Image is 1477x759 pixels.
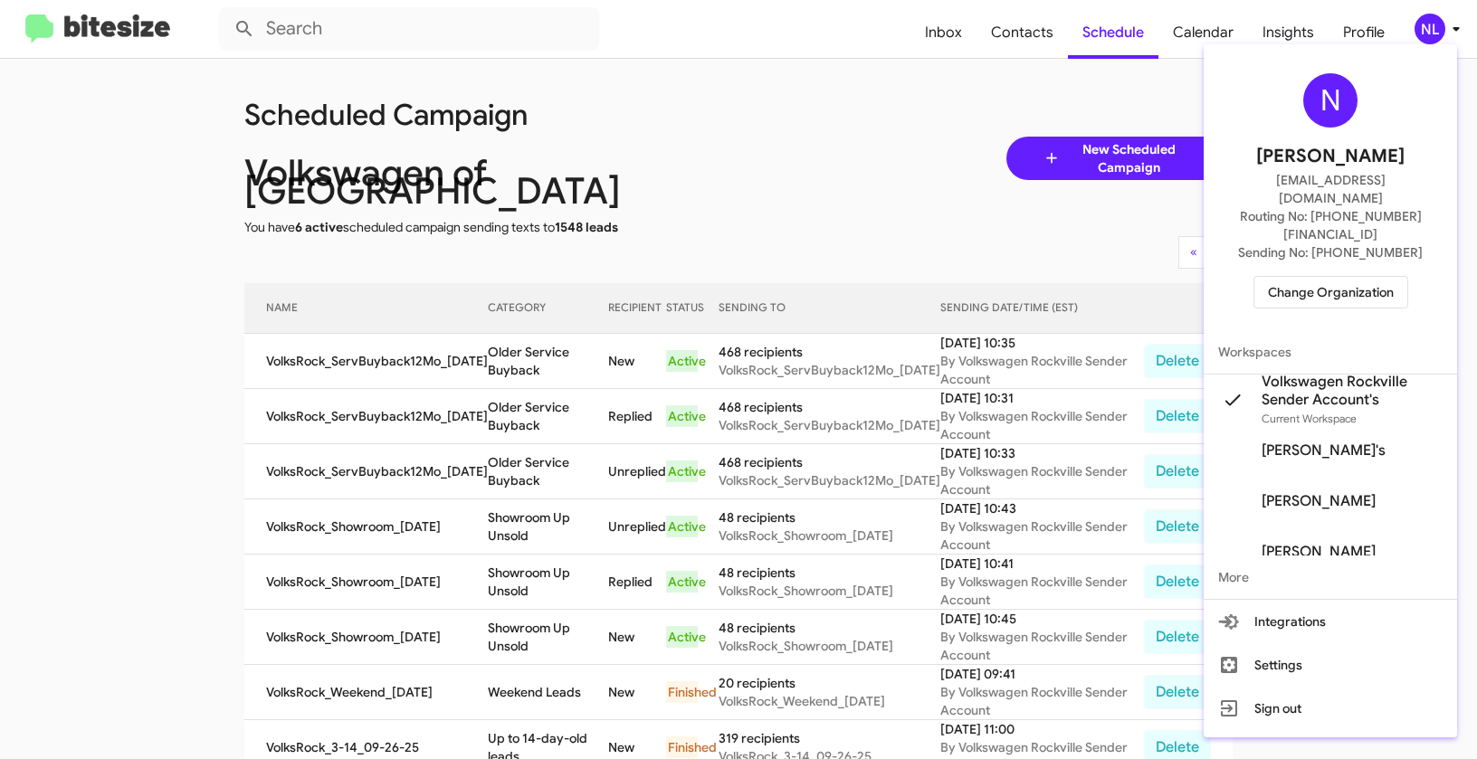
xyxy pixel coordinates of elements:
span: [PERSON_NAME] [1262,492,1376,510]
span: [PERSON_NAME] [1262,543,1376,561]
span: Routing No: [PHONE_NUMBER][FINANCIAL_ID] [1225,207,1435,243]
button: Sign out [1204,687,1457,730]
span: [PERSON_NAME]'s [1262,441,1386,460]
span: [PERSON_NAME] [1256,142,1405,171]
span: Volkswagen Rockville Sender Account's [1262,373,1443,409]
button: Settings [1204,643,1457,687]
span: Current Workspace [1262,412,1357,425]
span: Change Organization [1268,277,1394,308]
div: N [1303,73,1358,128]
span: More [1204,555,1457,599]
span: Workspaces [1204,330,1457,374]
button: Change Organization [1253,276,1408,308]
span: Sending No: [PHONE_NUMBER] [1238,243,1423,261]
button: Integrations [1204,600,1457,643]
span: [EMAIL_ADDRESS][DOMAIN_NAME] [1225,171,1435,207]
